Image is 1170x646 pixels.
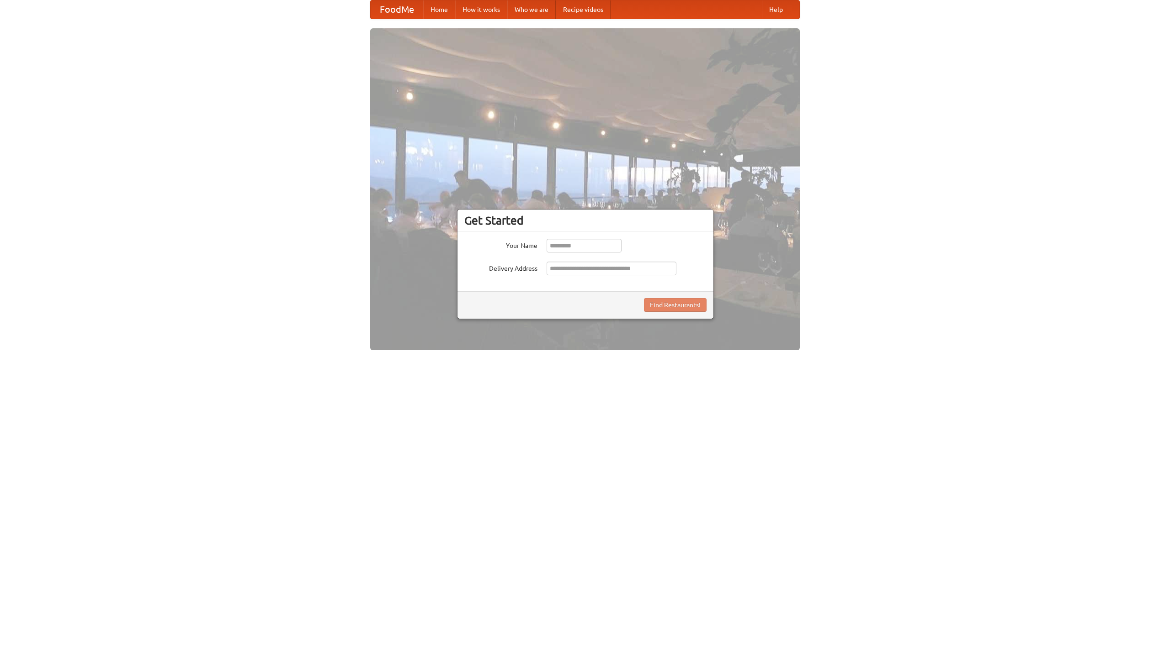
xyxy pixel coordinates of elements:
a: Recipe videos [556,0,611,19]
a: Who we are [507,0,556,19]
button: Find Restaurants! [644,298,707,312]
h3: Get Started [464,214,707,227]
label: Delivery Address [464,262,537,273]
a: FoodMe [371,0,423,19]
a: How it works [455,0,507,19]
a: Help [762,0,790,19]
label: Your Name [464,239,537,250]
a: Home [423,0,455,19]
